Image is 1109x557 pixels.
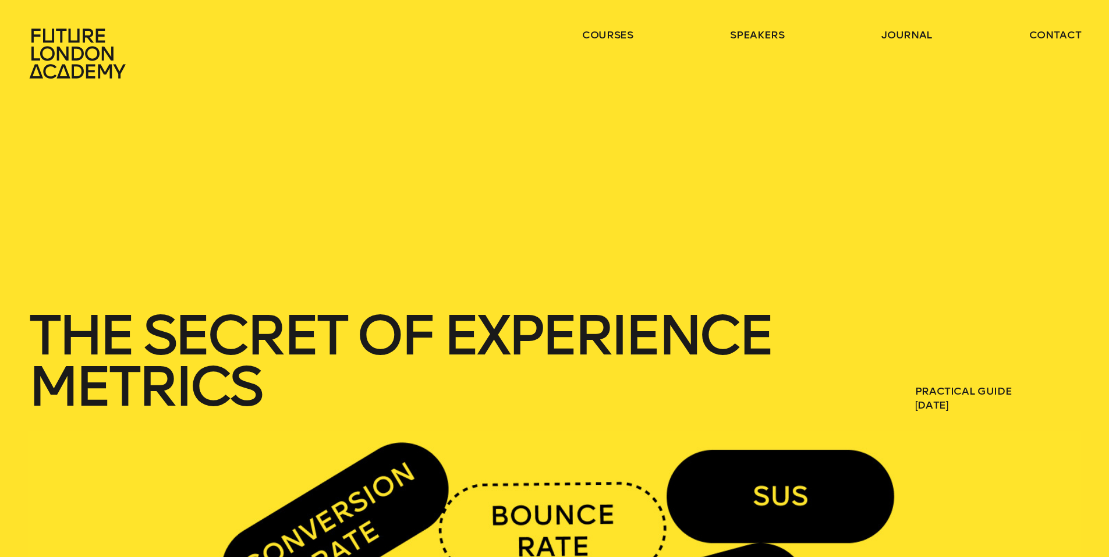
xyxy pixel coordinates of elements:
[881,28,932,42] a: journal
[915,398,1082,412] span: [DATE]
[28,310,805,412] h1: The secret of experience metrics
[582,28,633,42] a: courses
[730,28,784,42] a: speakers
[1029,28,1082,42] a: contact
[915,385,1012,398] a: Practical Guide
